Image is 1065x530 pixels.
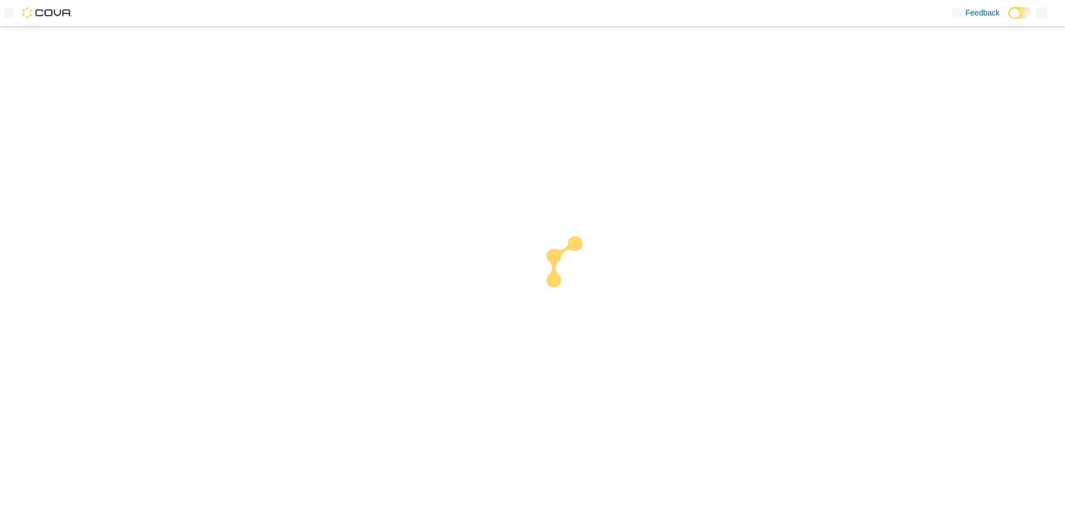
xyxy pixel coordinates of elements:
input: Dark Mode [1008,7,1032,19]
span: Feedback [966,7,1000,18]
a: Feedback [948,2,1004,24]
img: Cova [22,7,72,18]
img: cova-loader [532,228,616,311]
